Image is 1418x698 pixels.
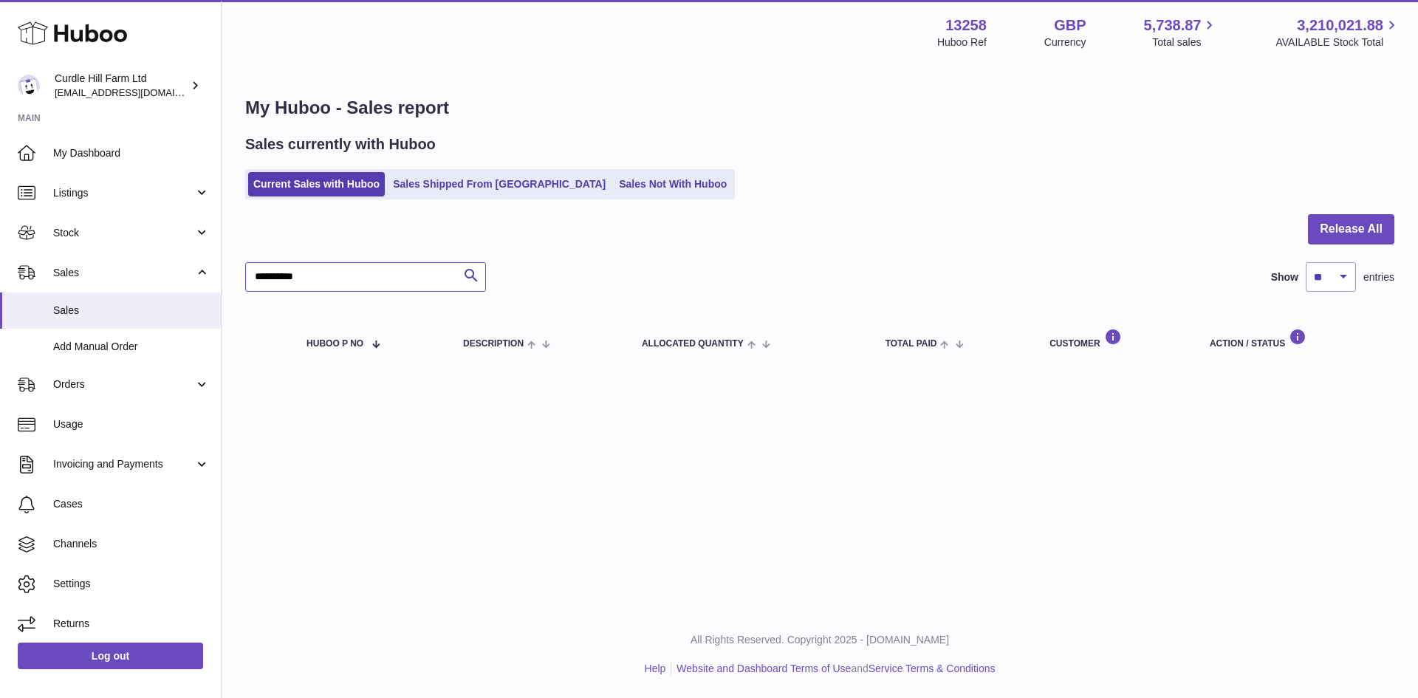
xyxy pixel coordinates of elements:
div: Curdle Hill Farm Ltd [55,72,188,100]
a: Website and Dashboard Terms of Use [677,663,851,674]
span: Usage [53,417,210,431]
span: Orders [53,377,194,391]
span: Sales [53,304,210,318]
span: Cases [53,497,210,511]
div: Huboo Ref [937,35,987,49]
a: Sales Not With Huboo [614,172,732,196]
span: Total paid [886,339,937,349]
span: [EMAIL_ADDRESS][DOMAIN_NAME] [55,86,217,98]
p: All Rights Reserved. Copyright 2025 - [DOMAIN_NAME] [233,633,1406,647]
span: Channels [53,537,210,551]
span: Listings [53,186,194,200]
div: Currency [1044,35,1086,49]
span: Huboo P no [306,339,363,349]
strong: GBP [1054,16,1086,35]
strong: 13258 [945,16,987,35]
span: 3,210,021.88 [1297,16,1383,35]
a: Sales Shipped From [GEOGRAPHIC_DATA] [388,172,611,196]
span: ALLOCATED Quantity [642,339,744,349]
span: My Dashboard [53,146,210,160]
a: Current Sales with Huboo [248,172,385,196]
a: 5,738.87 Total sales [1144,16,1219,49]
li: and [671,662,995,676]
img: internalAdmin-13258@internal.huboo.com [18,75,40,97]
span: AVAILABLE Stock Total [1275,35,1400,49]
span: Invoicing and Payments [53,457,194,471]
span: Returns [53,617,210,631]
h2: Sales currently with Huboo [245,134,436,154]
span: Description [463,339,524,349]
span: Total sales [1152,35,1218,49]
span: Stock [53,226,194,240]
span: entries [1363,270,1394,284]
div: Action / Status [1210,329,1380,349]
span: 5,738.87 [1144,16,1202,35]
span: Add Manual Order [53,340,210,354]
span: Settings [53,577,210,591]
span: Sales [53,266,194,280]
a: Service Terms & Conditions [869,663,996,674]
a: 3,210,021.88 AVAILABLE Stock Total [1275,16,1400,49]
a: Help [645,663,666,674]
a: Log out [18,643,203,669]
div: Customer [1049,329,1180,349]
h1: My Huboo - Sales report [245,96,1394,120]
label: Show [1271,270,1298,284]
button: Release All [1308,214,1394,244]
